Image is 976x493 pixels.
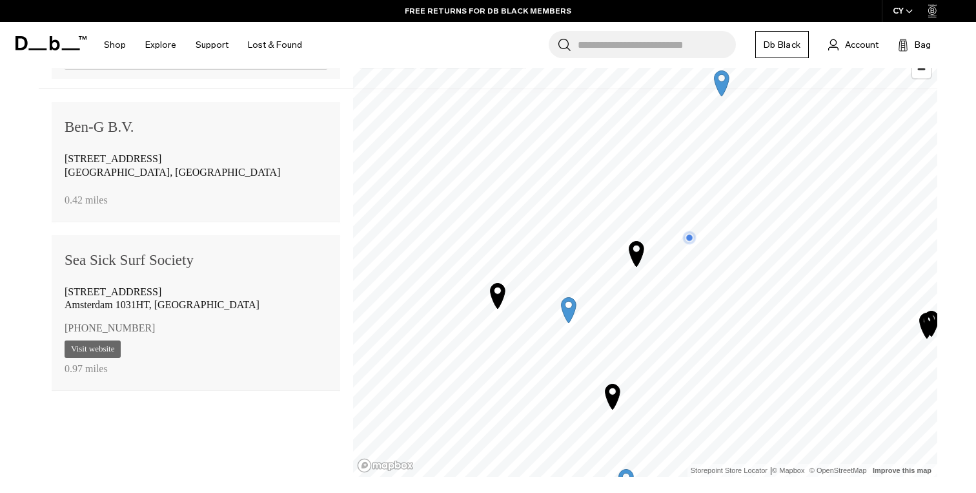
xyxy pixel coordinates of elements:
[65,191,327,209] div: 0.42 miles
[915,307,948,339] div: Map marker
[755,31,809,58] a: Db Black
[912,60,931,78] span: Zoom out
[65,286,161,297] span: [STREET_ADDRESS]
[196,22,229,68] a: Support
[104,22,126,68] a: Shop
[691,464,934,477] div: |
[911,309,943,341] div: Map marker
[691,467,768,474] a: Storepoint Store Locator
[357,458,414,473] a: Mapbox logo
[873,467,931,474] a: Improve this map
[553,293,585,326] div: Map marker
[353,34,937,477] canvas: Map
[828,37,879,52] a: Account
[65,153,161,164] span: [STREET_ADDRESS]
[898,37,931,52] button: Bag
[845,38,879,52] span: Account
[65,167,280,178] span: [GEOGRAPHIC_DATA], [GEOGRAPHIC_DATA]
[65,115,327,140] div: Ben-G B.V.
[682,230,698,246] div: Map marker
[482,279,514,311] div: Map marker
[65,248,327,273] div: Sea Sick Surf Society
[248,22,302,68] a: Lost & Found
[809,467,867,474] a: OpenStreetMap
[94,22,312,68] nav: Main Navigation
[65,341,121,358] a: Visit website
[620,237,653,269] div: Map marker
[596,380,629,412] div: Map marker
[65,299,259,310] span: Amsterdam 1031HT, [GEOGRAPHIC_DATA]
[65,359,327,377] div: 0.97 miles
[912,59,931,78] button: Zoom out
[772,467,804,474] a: Mapbox
[145,22,176,68] a: Explore
[65,319,155,338] a: [PHONE_NUMBER]
[915,38,931,52] span: Bag
[706,67,738,99] div: Map marker
[405,5,571,17] a: FREE RETURNS FOR DB BLACK MEMBERS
